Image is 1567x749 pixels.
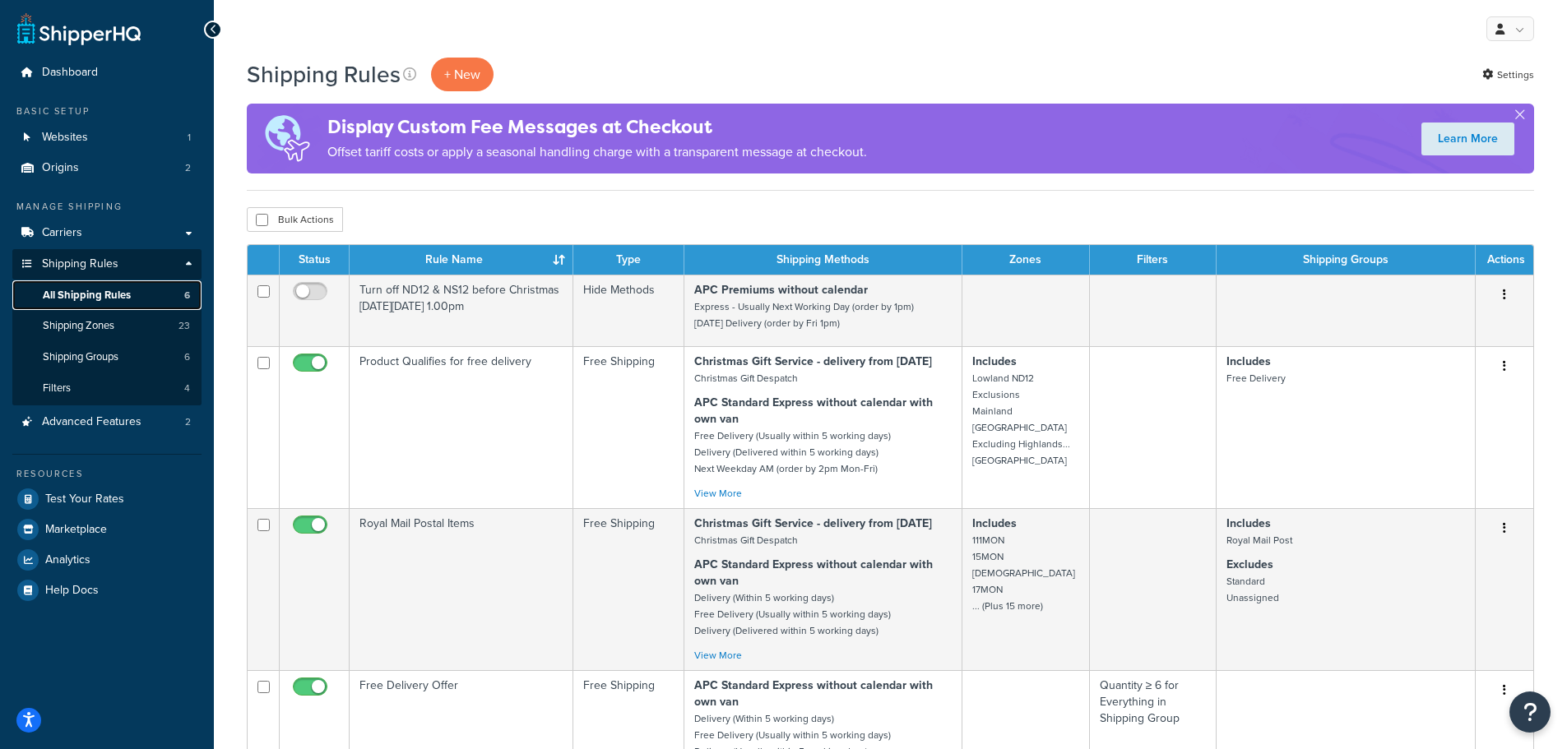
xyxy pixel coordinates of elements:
[1090,245,1217,275] th: Filters
[12,200,202,214] div: Manage Shipping
[12,373,202,404] a: Filters 4
[45,492,124,506] span: Test Your Rates
[12,153,202,183] li: Origins
[327,113,867,141] h4: Display Custom Fee Messages at Checkout
[1226,533,1292,548] small: Royal Mail Post
[972,515,1017,532] strong: Includes
[694,486,742,501] a: View More
[45,553,90,567] span: Analytics
[694,533,798,548] small: Christmas Gift Despatch
[247,104,327,173] img: duties-banner-06bc72dcb5fe05cb3f9472aba00be2ae8eb53ab6f0d8bb03d382ba314ac3c341.png
[184,289,190,303] span: 6
[17,12,141,45] a: ShipperHQ Home
[280,245,350,275] th: Status
[12,342,202,372] a: Shipping Groups 6
[45,584,99,598] span: Help Docs
[12,311,202,341] li: Shipping Zones
[12,311,202,341] a: Shipping Zones 23
[694,515,932,532] strong: Christmas Gift Service - delivery from [DATE]
[12,280,202,311] li: All Shipping Rules
[12,484,202,514] a: Test Your Rates
[184,350,190,364] span: 6
[573,275,684,346] td: Hide Methods
[42,131,88,145] span: Websites
[972,353,1017,370] strong: Includes
[1226,371,1286,386] small: Free Delivery
[12,153,202,183] a: Origins 2
[184,381,190,395] span: 4
[12,58,202,88] a: Dashboard
[694,353,932,370] strong: Christmas Gift Service - delivery from [DATE]
[188,131,191,145] span: 1
[1226,353,1271,370] strong: Includes
[43,350,118,364] span: Shipping Groups
[12,467,202,481] div: Resources
[694,394,933,428] strong: APC Standard Express without calendar with own van
[972,533,1075,613] small: 111MON 15MON [DEMOGRAPHIC_DATA] 17MON ... (Plus 15 more)
[12,249,202,405] li: Shipping Rules
[12,342,202,372] li: Shipping Groups
[1226,515,1271,532] strong: Includes
[43,381,71,395] span: Filters
[12,123,202,153] li: Websites
[42,66,98,80] span: Dashboard
[185,415,191,429] span: 2
[694,648,742,663] a: View More
[694,281,868,298] strong: APC Premiums without calendar
[12,407,202,437] li: Advanced Features
[694,677,933,710] strong: APC Standard Express without calendar with own van
[247,58,401,90] h1: Shipping Rules
[1421,123,1514,155] a: Learn More
[573,508,684,670] td: Free Shipping
[694,371,798,386] small: Christmas Gift Despatch
[694,428,891,476] small: Free Delivery (Usually within 5 working days) Delivery (Delivered within 5 working days) Next Wee...
[43,319,114,333] span: Shipping Zones
[45,523,107,537] span: Marketplace
[573,346,684,508] td: Free Shipping
[12,218,202,248] a: Carriers
[12,373,202,404] li: Filters
[12,123,202,153] a: Websites 1
[350,275,573,346] td: Turn off ND12 & NS12 before Christmas [DATE][DATE] 1.00pm
[684,245,962,275] th: Shipping Methods
[972,371,1070,468] small: Lowland ND12 Exclusions Mainland [GEOGRAPHIC_DATA] Excluding Highlands... [GEOGRAPHIC_DATA]
[1476,245,1533,275] th: Actions
[12,515,202,544] a: Marketplace
[1217,245,1476,275] th: Shipping Groups
[1226,574,1279,605] small: Standard Unassigned
[350,245,573,275] th: Rule Name : activate to sort column ascending
[694,590,891,638] small: Delivery (Within 5 working days) Free Delivery (Usually within 5 working days) Delivery (Delivere...
[12,249,202,280] a: Shipping Rules
[350,508,573,670] td: Royal Mail Postal Items
[185,161,191,175] span: 2
[327,141,867,164] p: Offset tariff costs or apply a seasonal handling charge with a transparent message at checkout.
[247,207,343,232] button: Bulk Actions
[573,245,684,275] th: Type
[178,319,190,333] span: 23
[42,257,118,271] span: Shipping Rules
[1482,63,1534,86] a: Settings
[12,545,202,575] a: Analytics
[1509,691,1551,733] button: Open Resource Center
[42,415,141,429] span: Advanced Features
[350,346,573,508] td: Product Qualifies for free delivery
[431,58,494,91] p: + New
[694,299,914,331] small: Express - Usually Next Working Day (order by 1pm) [DATE] Delivery (order by Fri 1pm)
[962,245,1090,275] th: Zones
[12,280,202,311] a: All Shipping Rules 6
[694,556,933,589] strong: APC Standard Express without calendar with own van
[42,161,79,175] span: Origins
[43,289,131,303] span: All Shipping Rules
[12,576,202,605] a: Help Docs
[12,104,202,118] div: Basic Setup
[42,226,82,240] span: Carriers
[12,407,202,437] a: Advanced Features 2
[1226,556,1273,573] strong: Excludes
